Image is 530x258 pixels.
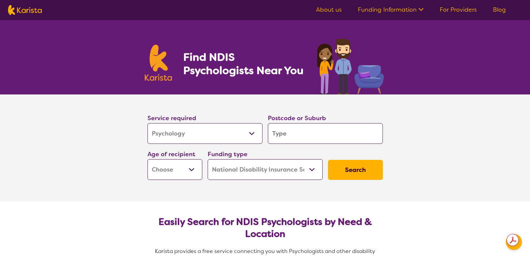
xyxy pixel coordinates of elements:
label: Age of recipient [147,150,195,158]
a: Funding Information [358,6,424,14]
h2: Easily Search for NDIS Psychologists by Need & Location [153,216,378,240]
button: Search [328,160,383,180]
img: psychology [315,36,386,94]
input: Type [268,123,383,144]
a: About us [316,6,342,14]
img: Karista logo [145,45,172,81]
img: Karista logo [8,5,42,15]
a: For Providers [440,6,477,14]
a: Blog [493,6,506,14]
label: Postcode or Suburb [268,114,326,122]
label: Funding type [208,150,247,158]
label: Service required [147,114,196,122]
h1: Find NDIS Psychologists Near You [183,50,307,77]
